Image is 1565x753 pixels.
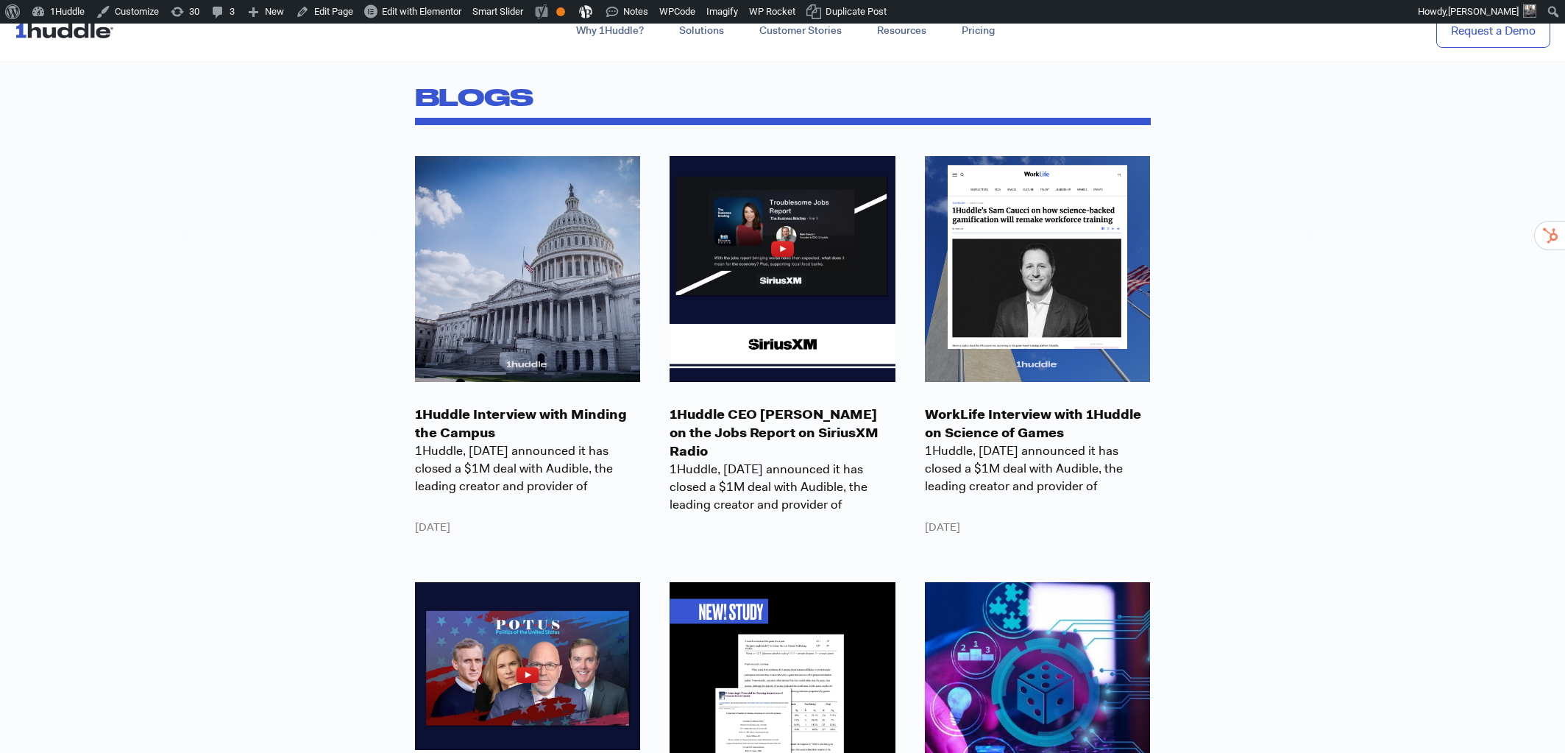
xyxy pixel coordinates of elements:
[415,156,641,382] img: 1Huddle Interview with Minding the Campus
[15,16,120,44] img: ...
[925,442,1151,493] span: 1Huddle, [DATE] announced it has closed a $1M deal with Audible, the leading creator and provider...
[415,77,1151,118] h2: Blogs
[556,7,565,16] div: OK
[1523,4,1536,18] img: Avatar photo
[661,18,742,44] a: Solutions
[944,18,1012,44] a: Pricing
[859,18,944,44] a: Resources
[1448,6,1519,17] span: [PERSON_NAME]
[415,406,641,442] a: 1Huddle Interview with Minding the Campus
[558,18,661,44] a: Why 1Huddle?
[925,406,1151,442] a: WorkLife Interview with 1Huddle on Science of Games
[670,461,895,512] span: 1Huddle, [DATE] announced it has closed a $1M deal with Audible, the leading creator and provider...
[415,442,641,493] span: 1Huddle, [DATE] announced it has closed a $1M deal with Audible, the leading creator and provider...
[670,156,895,382] img: 1Huddle CEO Sam Caucci on the Jobs Report on SiriusXM Radio with Janet Alvarez
[382,6,461,17] span: Edit with Elementor
[742,18,859,44] a: Customer Stories
[925,156,1151,382] img: 1Huddle CEO Sam Caucci Interview with Worklife
[670,406,895,462] a: 1Huddle CEO [PERSON_NAME] on the Jobs Report on SiriusXM Radio
[1436,13,1550,49] a: Request a Demo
